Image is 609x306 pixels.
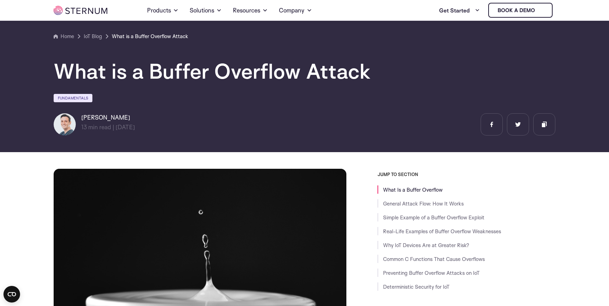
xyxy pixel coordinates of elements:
img: sternum iot [54,6,107,15]
a: Home [54,32,74,41]
h1: What is a Buffer Overflow Attack [54,60,469,82]
a: Preventing Buffer Overflow Attacks on IoT [383,270,480,276]
h6: [PERSON_NAME] [81,113,135,122]
span: min read | [81,123,114,131]
a: Real-Life Examples of Buffer Overflow Weaknesses [383,228,501,235]
img: sternum iot [538,8,543,13]
a: General Attack Flow: How It Works [383,200,464,207]
span: 13 [81,123,87,131]
a: Resources [233,1,268,20]
a: Products [147,1,179,20]
h3: JUMP TO SECTION [378,172,555,177]
a: Why IoT Devices Are at Greater Risk? [383,242,469,248]
a: Common C Functions That Cause Overflows [383,256,485,262]
img: Igal Zeifman [54,113,76,135]
a: What Is a Buffer Overflow [383,186,443,193]
a: Book a demo [488,3,553,18]
a: IoT Blog [84,32,102,41]
a: Solutions [190,1,222,20]
span: [DATE] [116,123,135,131]
button: Open CMP widget [3,286,20,303]
a: Fundamentals [54,94,92,102]
a: Simple Example of a Buffer Overflow Exploit [383,214,484,221]
a: What is a Buffer Overflow Attack [112,32,188,41]
a: Deterministic Security for IoT [383,283,449,290]
a: Company [279,1,312,20]
a: Get Started [439,3,480,17]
